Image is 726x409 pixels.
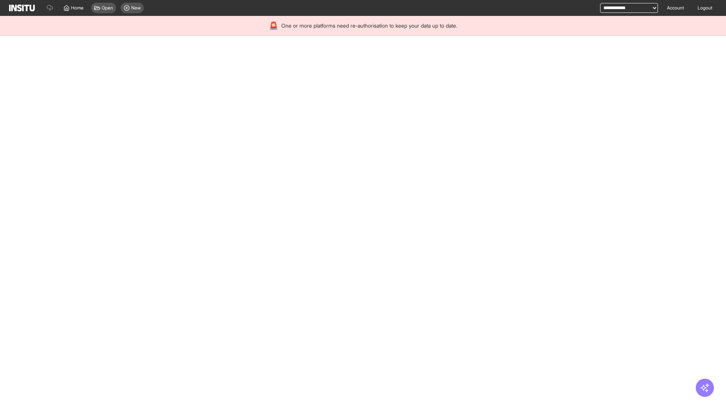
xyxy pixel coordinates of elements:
[102,5,113,11] span: Open
[131,5,141,11] span: New
[71,5,84,11] span: Home
[281,22,457,30] span: One or more platforms need re-authorisation to keep your data up to date.
[269,20,278,31] div: 🚨
[9,5,35,11] img: Logo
